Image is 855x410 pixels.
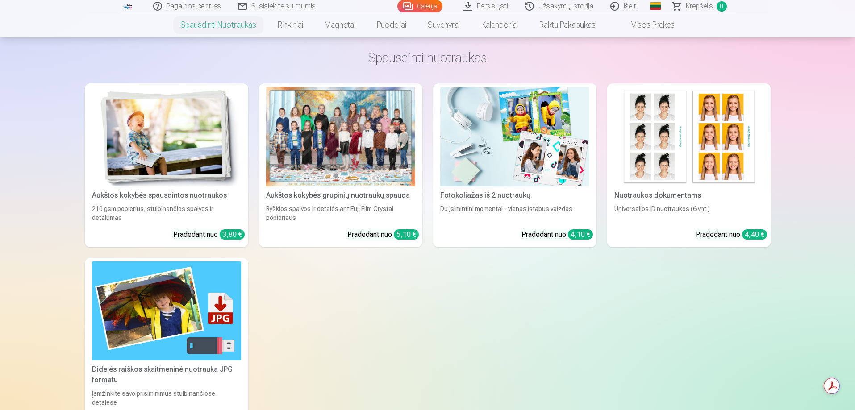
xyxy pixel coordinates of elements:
div: Fotokoliažas iš 2 nuotraukų [437,190,593,201]
span: Krepšelis [686,1,713,12]
div: Aukštos kokybės spausdintos nuotraukos [88,190,245,201]
div: 4,40 € [742,229,767,240]
div: 4,10 € [568,229,593,240]
div: Pradedant nuo [347,229,419,240]
div: 210 gsm popierius, stulbinančios spalvos ir detalumas [88,204,245,222]
div: 3,80 € [220,229,245,240]
a: Puodeliai [366,12,417,37]
div: Pradedant nuo [173,229,245,240]
div: 5,10 € [394,229,419,240]
img: Fotokoliažas iš 2 nuotraukų [440,87,589,186]
div: Nuotraukos dokumentams [611,190,767,201]
a: Suvenyrai [417,12,471,37]
div: Universalios ID nuotraukos (6 vnt.) [611,204,767,222]
img: /fa2 [123,4,133,9]
div: Du įsimintini momentai - vienas įstabus vaizdas [437,204,593,222]
a: Aukštos kokybės grupinių nuotraukų spaudaRyškios spalvos ir detalės ant Fuji Film Crystal popieri... [259,83,422,247]
span: 0 [717,1,727,12]
a: Visos prekės [606,12,685,37]
h3: Spausdinti nuotraukas [92,50,763,66]
div: Pradedant nuo [521,229,593,240]
a: Spausdinti nuotraukas [170,12,267,37]
img: Didelės raiškos skaitmeninė nuotrauka JPG formatu [92,261,241,361]
img: Nuotraukos dokumentams [614,87,763,186]
img: Aukštos kokybės spausdintos nuotraukos [92,87,241,186]
div: Aukštos kokybės grupinių nuotraukų spauda [263,190,419,201]
a: Magnetai [314,12,366,37]
a: Raktų pakabukas [529,12,606,37]
a: Rinkiniai [267,12,314,37]
div: Didelės raiškos skaitmeninė nuotrauka JPG formatu [88,364,245,385]
a: Fotokoliažas iš 2 nuotraukųFotokoliažas iš 2 nuotraukųDu įsimintini momentai - vienas įstabus vai... [433,83,596,247]
div: Ryškios spalvos ir detalės ant Fuji Film Crystal popieriaus [263,204,419,222]
a: Kalendoriai [471,12,529,37]
a: Aukštos kokybės spausdintos nuotraukos Aukštos kokybės spausdintos nuotraukos210 gsm popierius, s... [85,83,248,247]
a: Nuotraukos dokumentamsNuotraukos dokumentamsUniversalios ID nuotraukos (6 vnt.)Pradedant nuo 4,40 € [607,83,771,247]
div: Įamžinkite savo prisiminimus stulbinančiose detalėse [88,389,245,407]
div: Pradedant nuo [696,229,767,240]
